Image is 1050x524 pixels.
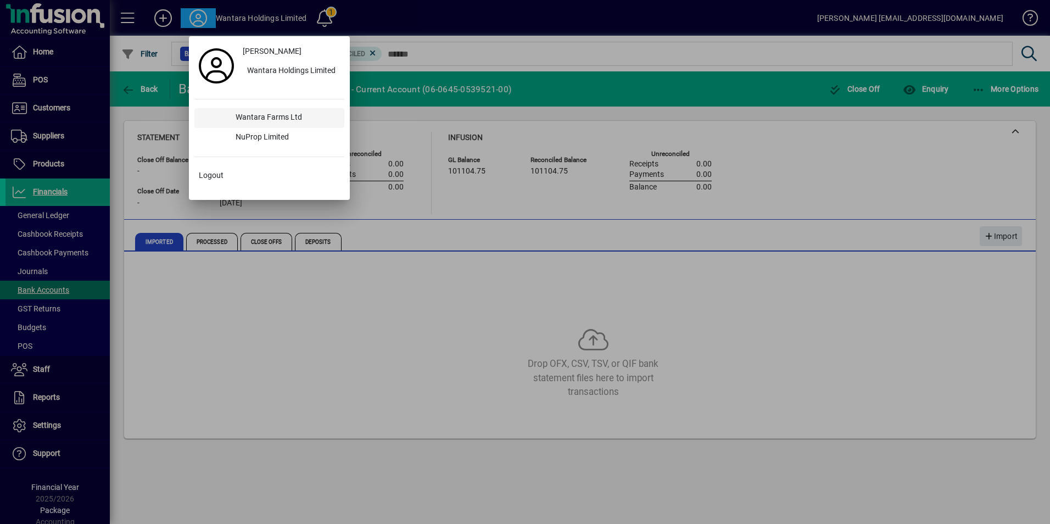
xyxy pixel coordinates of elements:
[199,170,224,181] span: Logout
[194,56,238,76] a: Profile
[194,108,344,128] button: Wantara Farms Ltd
[227,128,344,148] div: NuProp Limited
[238,42,344,62] a: [PERSON_NAME]
[194,166,344,186] button: Logout
[238,62,344,81] button: Wantara Holdings Limited
[194,128,344,148] button: NuProp Limited
[227,108,344,128] div: Wantara Farms Ltd
[243,46,301,57] span: [PERSON_NAME]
